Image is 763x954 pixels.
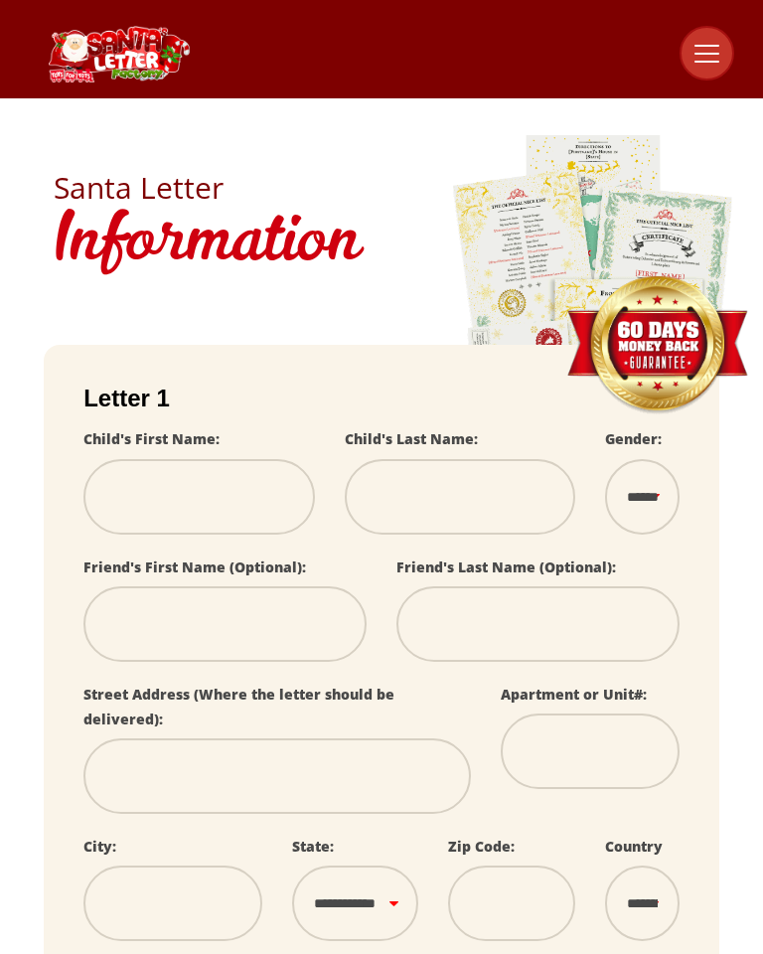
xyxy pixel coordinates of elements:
label: State: [292,837,334,856]
h2: Santa Letter [54,173,709,203]
label: Gender: [605,429,662,448]
label: Country [605,837,663,856]
label: Child's Last Name: [345,429,478,448]
label: Friend's Last Name (Optional): [396,557,616,576]
label: Zip Code: [448,837,515,856]
label: Street Address (Where the letter should be delivered): [83,685,394,728]
label: Apartment or Unit#: [501,685,647,704]
img: Santa Letter Logo [44,26,193,82]
img: Money Back Guarantee [565,275,749,415]
label: Friend's First Name (Optional): [83,557,306,576]
label: City: [83,837,116,856]
h2: Letter 1 [83,385,680,412]
h1: Information [54,203,709,285]
label: Child's First Name: [83,429,220,448]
